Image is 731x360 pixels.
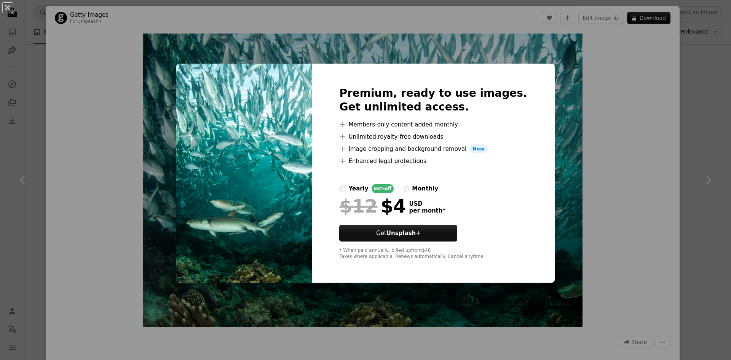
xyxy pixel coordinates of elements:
img: premium_photo-1664297560465-0582ce41d897 [176,64,312,283]
strong: Unsplash+ [386,230,421,237]
span: $12 [339,196,377,216]
li: Members-only content added monthly [339,120,527,129]
li: Image cropping and background removal [339,144,527,154]
input: monthly [403,186,409,192]
h2: Premium, ready to use images. Get unlimited access. [339,86,527,114]
div: yearly [348,184,368,193]
div: * When paid annually, billed upfront $48 Taxes where applicable. Renews automatically. Cancel any... [339,248,527,260]
li: Enhanced legal protections [339,157,527,166]
button: GetUnsplash+ [339,225,457,242]
span: New [469,144,488,154]
input: yearly66%off [339,186,345,192]
span: USD [409,200,445,207]
div: monthly [412,184,438,193]
span: per month * [409,207,445,214]
div: 66% off [372,184,394,193]
li: Unlimited royalty-free downloads [339,132,527,141]
div: $4 [339,196,406,216]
